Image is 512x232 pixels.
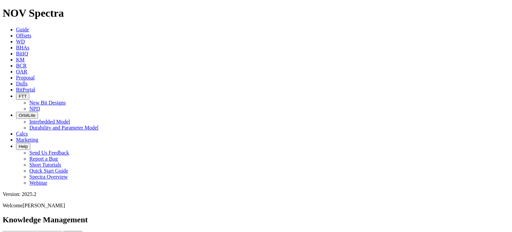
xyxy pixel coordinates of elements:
[3,203,509,209] p: Welcome
[23,203,65,208] span: [PERSON_NAME]
[16,45,29,50] a: BHAs
[3,191,509,197] div: Version: 2025.2
[3,7,509,19] h1: NOV Spectra
[16,112,38,119] button: OrbitLite
[29,125,99,131] a: Durability and Parameter Model
[16,87,35,92] a: BitPortal
[29,156,58,162] a: Report a Bug
[16,137,38,143] a: Marketing
[29,119,70,125] a: Interbedded Model
[16,75,35,80] a: Proposal
[29,168,68,174] a: Quick Start Guide
[29,100,66,105] a: New Bit Designs
[19,113,35,118] span: OrbitLite
[29,106,40,111] a: NPD
[29,180,47,186] a: Webinar
[16,131,28,137] a: Calcs
[3,215,509,224] h2: Knowledge Management
[16,69,27,74] a: OAR
[16,51,28,56] a: BitIQ
[16,27,29,32] a: Guide
[29,150,69,156] a: Send Us Feedback
[29,162,61,168] a: Short Tutorials
[19,144,28,149] span: Help
[16,39,25,44] a: WD
[16,143,30,150] button: Help
[16,63,27,68] a: BCR
[19,94,27,99] span: FTT
[16,81,28,86] a: Dulls
[16,93,29,100] button: FTT
[16,57,25,62] a: KM
[16,33,31,38] a: Offsets
[29,174,68,180] a: Spectra Overview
